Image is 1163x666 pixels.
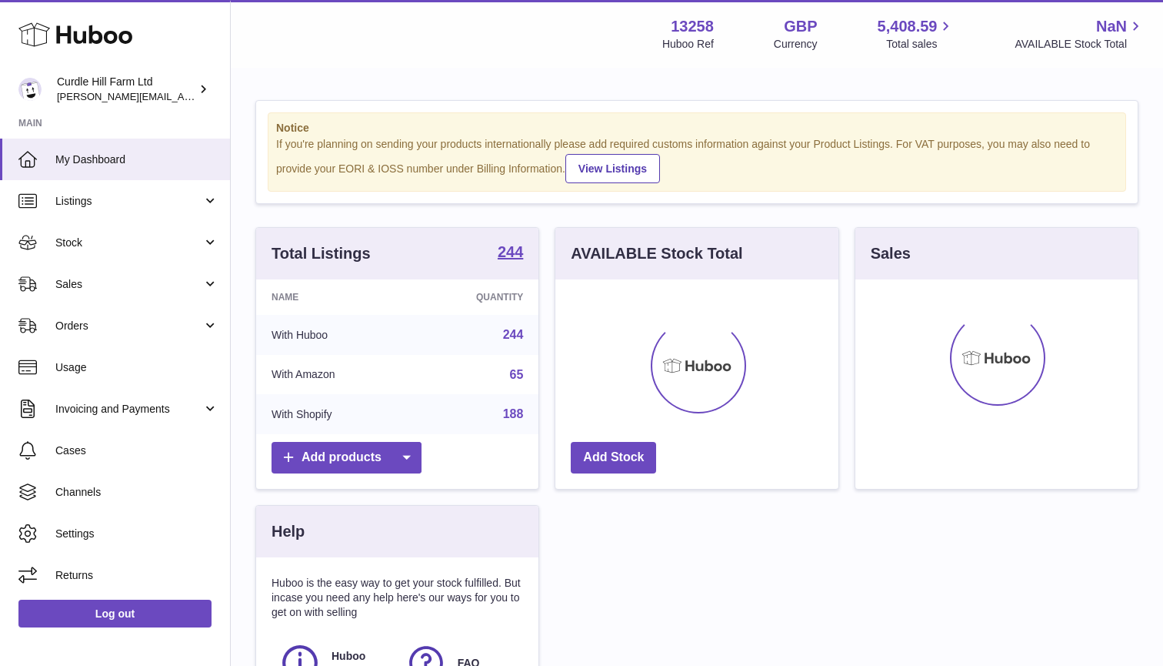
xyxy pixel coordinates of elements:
a: Add Stock [571,442,656,474]
h3: Help [272,521,305,542]
span: Returns [55,568,218,583]
h3: AVAILABLE Stock Total [571,243,742,264]
span: Total sales [886,37,955,52]
a: Log out [18,600,212,628]
span: Stock [55,236,202,250]
span: Cases [55,443,218,458]
span: AVAILABLE Stock Total [1015,37,1145,52]
strong: 244 [498,244,523,259]
span: Listings [55,194,202,209]
td: With Shopify [256,394,411,434]
td: With Amazon [256,355,411,395]
strong: GBP [784,16,817,37]
a: View Listings [565,154,660,183]
h3: Sales [871,243,911,264]
div: Curdle Hill Farm Ltd [57,75,195,104]
strong: Notice [276,121,1118,136]
p: Huboo is the easy way to get your stock fulfilled. But incase you need any help here's our ways f... [272,576,523,620]
span: Invoicing and Payments [55,402,202,417]
a: 244 [503,328,524,341]
div: If you're planning on sending your products internationally please add required customs informati... [276,137,1118,183]
th: Name [256,279,411,315]
div: Currency [774,37,818,52]
span: My Dashboard [55,152,218,167]
span: Orders [55,319,202,333]
span: Channels [55,485,218,500]
a: 188 [503,407,524,420]
a: 244 [498,244,523,263]
strong: 13258 [671,16,714,37]
th: Quantity [411,279,538,315]
span: Usage [55,360,218,375]
a: Add products [272,442,422,474]
span: Settings [55,527,218,541]
h3: Total Listings [272,243,371,264]
img: miranda@diddlysquatfarmshop.com [18,78,42,101]
a: 65 [510,368,524,381]
a: 5,408.59 Total sales [878,16,955,52]
td: With Huboo [256,315,411,355]
span: 5,408.59 [878,16,938,37]
a: NaN AVAILABLE Stock Total [1015,16,1145,52]
div: Huboo Ref [662,37,714,52]
span: Sales [55,277,202,292]
span: NaN [1096,16,1127,37]
span: [PERSON_NAME][EMAIL_ADDRESS][DOMAIN_NAME] [57,90,308,102]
